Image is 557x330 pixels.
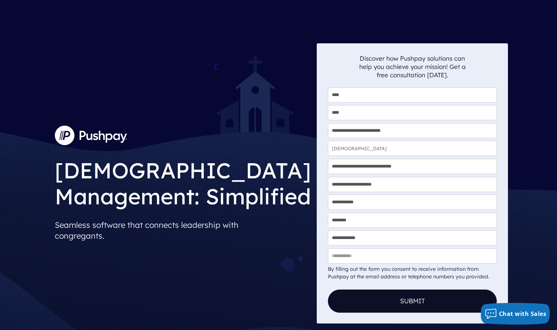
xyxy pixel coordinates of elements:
input: Church Name [328,141,497,156]
div: By filling out the form you consent to receive information from Pushpay at the email address or t... [328,265,497,281]
p: Seamless software that connects leadership with congregants. [55,217,311,244]
span: Chat with Sales [499,310,547,318]
h1: [DEMOGRAPHIC_DATA] Management: Simplified [55,152,311,211]
button: Chat with Sales [481,303,550,325]
p: Discover how Pushpay solutions can help you achieve your mission! Get a free consultation [DATE]. [359,54,466,79]
button: Submit [328,290,497,313]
